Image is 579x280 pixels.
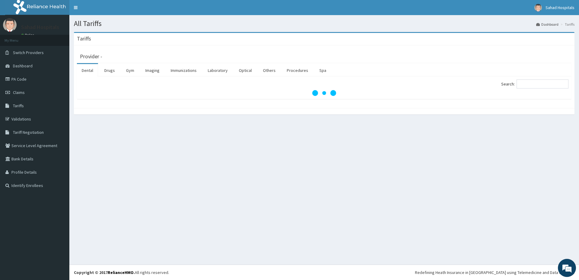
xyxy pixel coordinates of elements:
[21,24,59,30] p: Sahad Hospitals
[13,90,25,95] span: Claims
[312,81,336,105] svg: audio-loading
[77,64,98,77] a: Dental
[546,5,574,10] span: Sahad Hospitals
[74,270,135,275] strong: Copyright © 2017 .
[80,54,102,59] h3: Provider -
[258,64,280,77] a: Others
[501,79,568,89] label: Search:
[13,50,44,55] span: Switch Providers
[77,36,91,41] h3: Tariffs
[234,64,257,77] a: Optical
[203,64,233,77] a: Laboratory
[3,18,17,32] img: User Image
[121,64,139,77] a: Gym
[536,22,558,27] a: Dashboard
[141,64,164,77] a: Imaging
[13,63,33,69] span: Dashboard
[100,64,120,77] a: Drugs
[282,64,313,77] a: Procedures
[74,20,574,27] h1: All Tariffs
[13,130,44,135] span: Tariff Negotiation
[108,270,134,275] a: RelianceHMO
[21,33,36,37] a: Online
[517,79,568,89] input: Search:
[559,22,574,27] li: Tariffs
[534,4,542,11] img: User Image
[69,265,579,280] footer: All rights reserved.
[13,103,24,108] span: Tariffs
[315,64,331,77] a: Spa
[415,269,574,275] div: Redefining Heath Insurance in [GEOGRAPHIC_DATA] using Telemedicine and Data Science!
[166,64,201,77] a: Immunizations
